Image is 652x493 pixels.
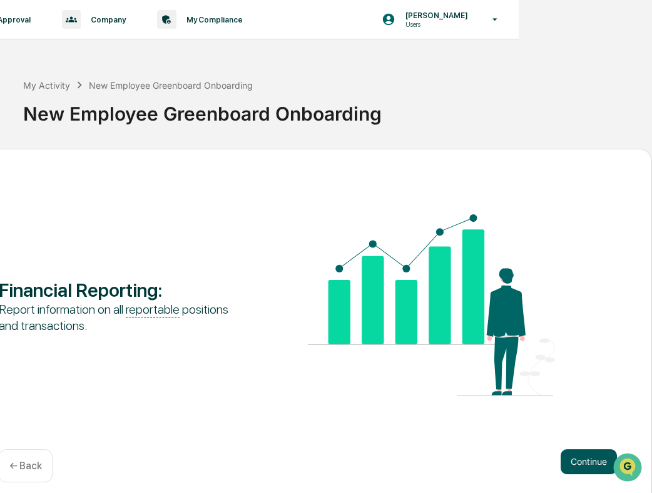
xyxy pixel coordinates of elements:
[23,80,70,91] div: My Activity
[395,11,474,20] p: [PERSON_NAME]
[125,212,151,221] span: Pylon
[43,108,158,118] div: We're available if you need us!
[89,80,253,91] div: New Employee Greenboard Onboarding
[88,211,151,221] a: Powered byPylon
[8,176,84,199] a: 🔎Data Lookup
[25,157,81,170] span: Preclearance
[25,181,79,194] span: Data Lookup
[23,92,512,125] div: New Employee Greenboard Onboarding
[395,20,474,29] p: Users
[13,182,23,192] div: 🔎
[561,449,617,474] button: Continue
[9,460,42,472] p: ← Back
[13,159,23,169] div: 🖐️
[43,96,205,108] div: Start new chat
[86,152,160,175] a: 🗄️Attestations
[612,452,646,486] iframe: Open customer support
[91,159,101,169] div: 🗄️
[126,302,180,317] u: reportable
[8,152,86,175] a: 🖐️Preclearance
[308,214,555,396] img: Financial Reporting
[81,15,132,24] p: Company
[213,99,228,114] button: Start new chat
[33,57,206,70] input: Clear
[103,157,155,170] span: Attestations
[176,15,249,24] p: My Compliance
[13,26,228,46] p: How can we help?
[13,96,35,118] img: 1746055101610-c473b297-6a78-478c-a979-82029cc54cd1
